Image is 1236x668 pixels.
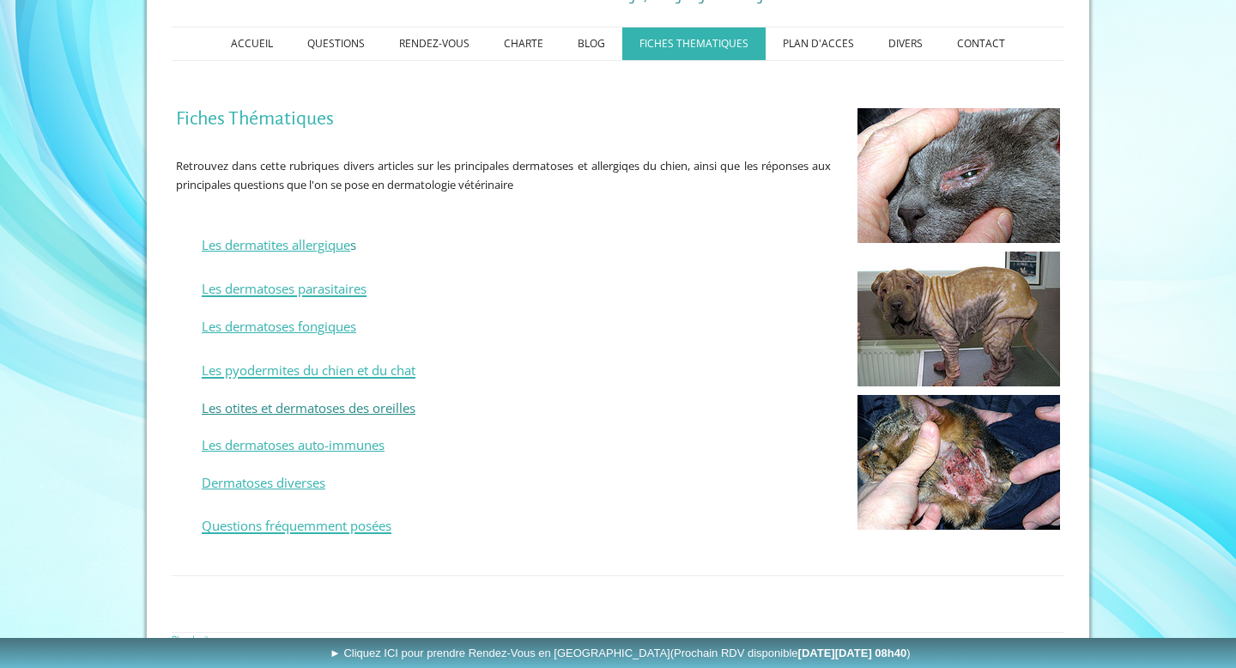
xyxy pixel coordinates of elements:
[202,236,350,253] a: Les dermatites allergique
[382,27,487,60] a: RENDEZ-VOUS
[202,353,415,381] a: Les pyodermites du chien et du chat
[172,633,213,646] a: Plan du site
[176,108,831,130] h1: Fiches Thématiques
[330,647,911,659] span: ► Cliquez ICI pour prendre Rendez-Vous en [GEOGRAPHIC_DATA]
[202,400,415,416] a: Les otites et dermatoses des oreilles
[202,399,415,416] span: Les otites et dermatoses des oreilles
[940,27,1022,60] a: CONTACT
[202,280,367,297] span: Les dermatoses parasitaires
[202,437,385,453] a: Les dermatoses auto-immunes
[202,508,391,537] a: Questions fréquemment posées
[622,27,766,60] a: FICHES THEMATIQUES
[290,27,382,60] a: QUESTIONS
[202,236,356,253] span: s
[871,27,940,60] a: DIVERS
[670,647,911,659] span: (Prochain RDV disponible )
[176,158,831,192] span: Retrouvez dans cette rubriques divers articles sur les principales dermatoses et allergiqes du ch...
[202,474,325,491] span: Dermatoses diverses
[560,27,622,60] a: BLOG
[202,271,367,300] a: Les dermatoses parasitaires
[202,361,415,379] span: Les pyodermites du chien et du chat
[202,319,356,335] a: Les dermatoses fongiques
[798,647,907,659] b: [DATE][DATE] 08h40
[487,27,560,60] a: CHARTE
[202,436,385,453] span: Les dermatoses auto-immunes
[202,475,325,491] a: Dermatoses diverses
[214,27,290,60] a: ACCUEIL
[202,517,391,534] span: Questions fréquemment posées
[766,27,871,60] a: PLAN D'ACCES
